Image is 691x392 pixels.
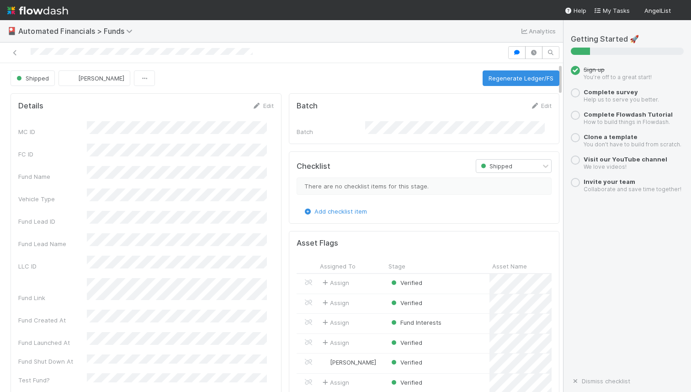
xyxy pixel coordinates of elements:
[564,6,586,15] div: Help
[492,262,527,271] span: Asset Name
[571,377,630,385] a: Dismiss checklist
[584,66,605,73] span: Sign up
[321,359,329,366] img: avatar_12dd09bb-393f-4edb-90ff-b12147216d3f.png
[389,319,441,326] span: Fund Interests
[675,6,684,16] img: avatar_e3cbf8dc-409d-4c5a-b4de-410eea8732ef.png
[18,150,87,159] div: FC ID
[66,74,75,83] img: avatar_574f8970-b283-40ff-a3d7-26909d9947cc.png
[584,118,670,125] small: How to build things in Flowdash.
[389,338,422,347] div: Verified
[15,75,49,82] span: Shipped
[321,298,349,307] span: Assign
[18,27,137,36] span: Automated Financials > Funds
[571,35,684,44] h5: Getting Started 🚀
[58,70,130,86] button: [PERSON_NAME]
[584,96,659,103] small: Help us to serve you better.
[321,378,349,387] span: Assign
[297,239,338,248] h5: Asset Flags
[584,133,638,140] a: Clone a template
[18,316,87,325] div: Fund Created At
[584,74,652,81] small: You’re off to a great start!
[18,127,87,136] div: MC ID
[321,358,376,367] div: [PERSON_NAME]
[584,163,627,170] small: We love videos!
[389,378,422,387] div: Verified
[584,111,673,118] a: Complete Flowdash Tutorial
[530,102,552,109] a: Edit
[389,318,441,327] div: Fund Interests
[297,102,318,111] h5: Batch
[320,262,356,271] span: Assigned To
[584,178,635,185] a: Invite your team
[389,299,422,306] span: Verified
[297,162,330,171] h5: Checklist
[520,26,556,37] a: Analytics
[297,177,552,195] div: There are no checklist items for this stage.
[584,156,667,163] a: Visit our YouTube channel
[388,262,405,271] span: Stage
[321,338,349,347] span: Assign
[321,278,349,287] span: Assign
[18,262,87,271] div: LLC ID
[479,163,512,170] span: Shipped
[252,102,274,109] a: Edit
[483,70,559,86] button: Regenerate Ledger/FS
[18,376,87,385] div: Test Fund?
[389,358,422,367] div: Verified
[389,379,422,386] span: Verified
[389,359,422,366] span: Verified
[18,239,87,248] div: Fund Lead Name
[297,127,365,136] div: Batch
[18,172,87,181] div: Fund Name
[18,194,87,204] div: Vehicle Type
[18,217,87,226] div: Fund Lead ID
[330,359,376,366] span: [PERSON_NAME]
[321,318,349,327] span: Assign
[18,102,43,111] h5: Details
[18,338,87,347] div: Fund Launched At
[78,75,124,82] span: [PERSON_NAME]
[18,357,87,366] div: Fund Shut Down At
[594,7,630,14] span: My Tasks
[389,279,422,286] span: Verified
[584,88,638,96] a: Complete survey
[644,7,671,14] span: AngelList
[7,3,68,18] img: logo-inverted-e16ddd16eac7371096b0.svg
[594,6,630,15] a: My Tasks
[303,208,367,215] a: Add checklist item
[389,339,422,346] span: Verified
[584,186,681,193] small: Collaborate and save time together!
[584,141,681,148] small: You don’t have to build from scratch.
[11,70,55,86] button: Shipped
[389,278,422,287] div: Verified
[389,298,422,307] div: Verified
[7,27,16,35] span: 🎴
[18,293,87,302] div: Fund Link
